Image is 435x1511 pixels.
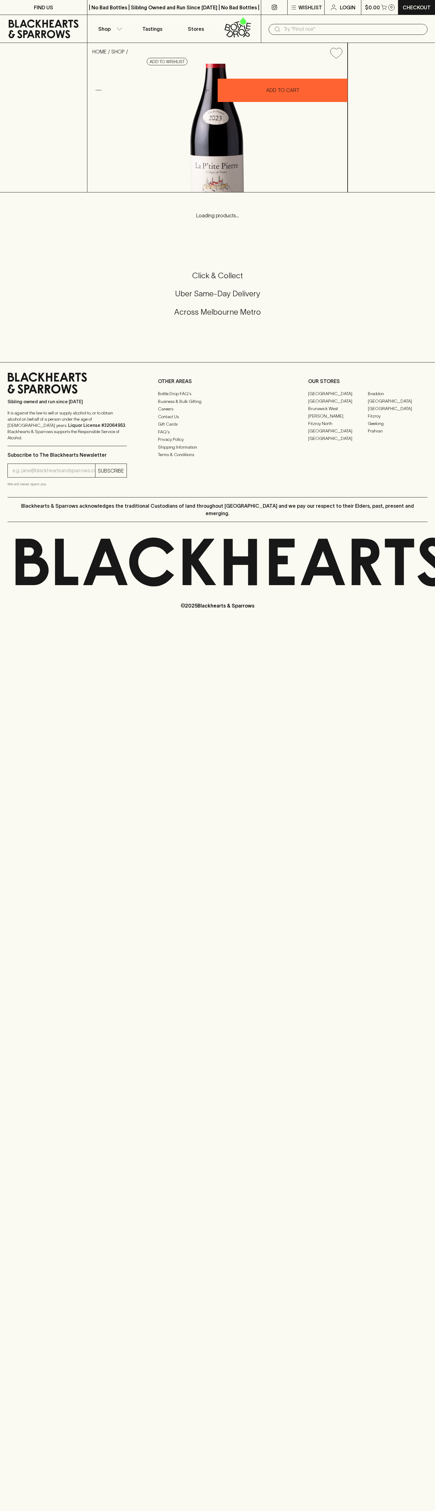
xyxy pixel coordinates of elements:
p: Login [340,4,355,11]
a: Bottle Drop FAQ's [158,390,277,398]
a: [GEOGRAPHIC_DATA] [308,390,368,397]
a: Fitzroy [368,412,428,420]
h5: Uber Same-Day Delivery [7,289,428,299]
a: [GEOGRAPHIC_DATA] [368,405,428,412]
a: [PERSON_NAME] [308,412,368,420]
p: Subscribe to The Blackhearts Newsletter [7,451,127,459]
a: Contact Us [158,413,277,420]
a: Geelong [368,420,428,427]
a: Tastings [131,15,174,43]
a: Business & Bulk Gifting [158,398,277,405]
button: Shop [87,15,131,43]
input: e.g. jane@blackheartsandsparrows.com.au [12,466,95,476]
div: Call to action block [7,246,428,350]
button: Add to wishlist [147,58,187,65]
strong: Liquor License #32064953 [68,423,125,428]
button: Add to wishlist [328,45,345,61]
a: Careers [158,405,277,413]
p: Blackhearts & Sparrows acknowledges the traditional Custodians of land throughout [GEOGRAPHIC_DAT... [12,502,423,517]
button: SUBSCRIBE [95,464,127,477]
a: [GEOGRAPHIC_DATA] [308,397,368,405]
p: Sibling owned and run since [DATE] [7,399,127,405]
a: Prahran [368,427,428,435]
p: It is against the law to sell or supply alcohol to, or to obtain alcohol on behalf of a person un... [7,410,127,441]
a: Terms & Conditions [158,451,277,459]
a: HOME [92,49,107,54]
a: [GEOGRAPHIC_DATA] [308,427,368,435]
button: ADD TO CART [218,79,348,102]
a: Stores [174,15,218,43]
a: SHOP [111,49,125,54]
p: Tastings [142,25,162,33]
p: SUBSCRIBE [98,467,124,474]
p: OUR STORES [308,377,428,385]
h5: Click & Collect [7,270,428,281]
a: Privacy Policy [158,436,277,443]
p: Shop [98,25,111,33]
a: FAQ's [158,428,277,436]
img: 40751.png [87,64,347,192]
p: Wishlist [298,4,322,11]
a: [GEOGRAPHIC_DATA] [368,397,428,405]
a: Braddon [368,390,428,397]
p: Stores [188,25,204,33]
a: Gift Cards [158,421,277,428]
p: OTHER AREAS [158,377,277,385]
p: Checkout [403,4,431,11]
h5: Across Melbourne Metro [7,307,428,317]
input: Try "Pinot noir" [284,24,423,34]
a: [GEOGRAPHIC_DATA] [308,435,368,442]
a: Fitzroy North [308,420,368,427]
a: Brunswick West [308,405,368,412]
p: $0.00 [365,4,380,11]
p: ADD TO CART [266,86,299,94]
a: Shipping Information [158,443,277,451]
p: FIND US [34,4,53,11]
p: 0 [390,6,393,9]
p: Loading products... [6,212,429,219]
p: We will never spam you [7,481,127,487]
